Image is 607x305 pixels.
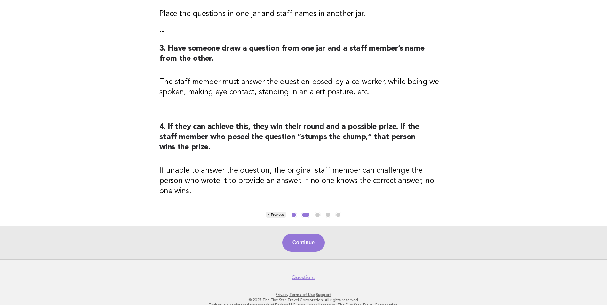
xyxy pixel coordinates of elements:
p: -- [159,27,448,36]
p: · · [108,292,499,297]
a: Questions [292,274,315,281]
p: © 2025 The Five Star Travel Corporation. All rights reserved. [108,297,499,302]
a: Privacy [276,293,288,297]
button: < Previous [266,212,286,218]
h2: 4. If they can achieve this, they win their round and a possible prize. If the staff member who p... [159,122,448,158]
p: -- [159,105,448,114]
h3: Place the questions in one jar and staff names in another jar. [159,9,448,19]
button: 1 [291,212,297,218]
a: Support [316,293,331,297]
h3: The staff member must answer the question posed by a co-worker, while being well-spoken, making e... [159,77,448,98]
a: Terms of Use [289,293,315,297]
button: Continue [282,234,325,252]
h3: If unable to answer the question, the original staff member can challenge the person who wrote it... [159,166,448,196]
button: 2 [301,212,310,218]
h2: 3. Have someone draw a question from one jar and a staff member’s name from the other. [159,43,448,69]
